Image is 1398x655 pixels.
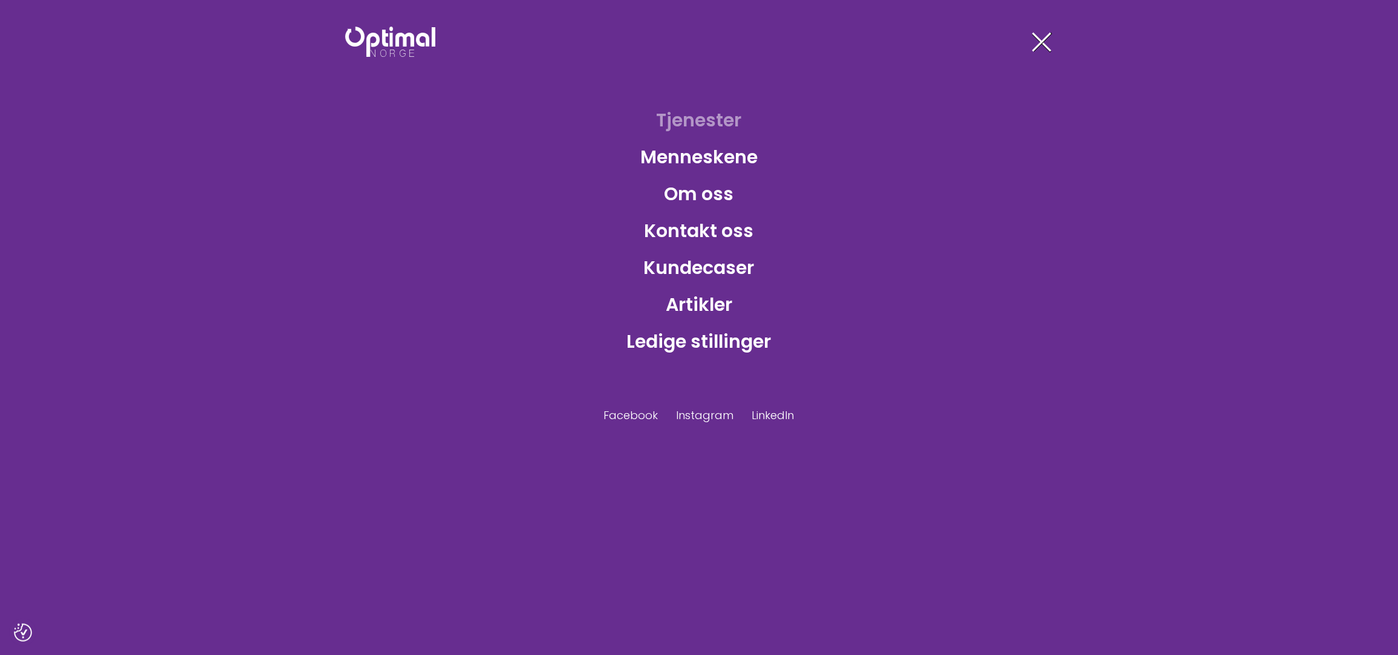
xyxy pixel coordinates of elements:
[656,285,742,324] a: Artikler
[14,624,32,642] button: Samtykkepreferanser
[631,137,767,177] a: Menneskene
[634,248,764,287] a: Kundecaser
[655,174,744,213] a: Om oss
[647,100,752,140] a: Tjenester
[14,624,32,642] img: Revisit consent button
[617,322,781,361] a: Ledige stillinger
[677,407,734,423] a: Instagram
[345,27,435,57] img: Optimal Norge
[604,407,658,423] a: Facebook
[635,211,764,250] a: Kontakt oss
[752,407,795,423] a: LinkedIn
